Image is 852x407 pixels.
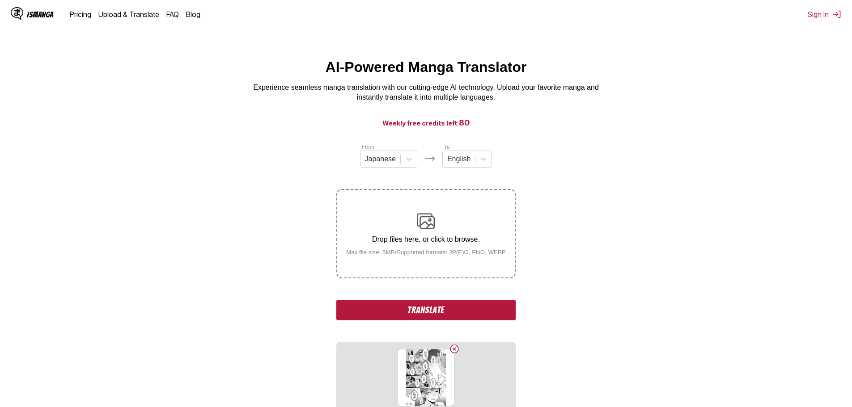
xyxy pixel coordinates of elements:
label: From [362,144,374,150]
img: Sign out [832,10,841,19]
p: Drop files here, or click to browse. [339,235,513,243]
div: IsManga [27,10,54,19]
small: Max file size: 5MB • Supported formats: JP(E)G, PNG, WEBP [339,249,513,256]
label: To [444,144,450,150]
img: Languages icon [424,153,435,164]
a: Pricing [70,10,91,19]
span: 80 [459,118,470,127]
h1: AI-Powered Manga Translator [326,59,527,76]
a: FAQ [166,10,179,19]
button: Translate [336,300,515,320]
button: Sign In [808,10,841,19]
a: IsManga LogoIsManga [11,7,70,21]
a: Blog [186,10,200,19]
a: Upload & Translate [98,10,159,19]
img: IsManga Logo [11,7,23,20]
p: Experience seamless manga translation with our cutting-edge AI technology. Upload your favorite m... [247,83,605,103]
h3: Weekly free credits left: [21,117,831,128]
button: Delete image [449,344,460,354]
